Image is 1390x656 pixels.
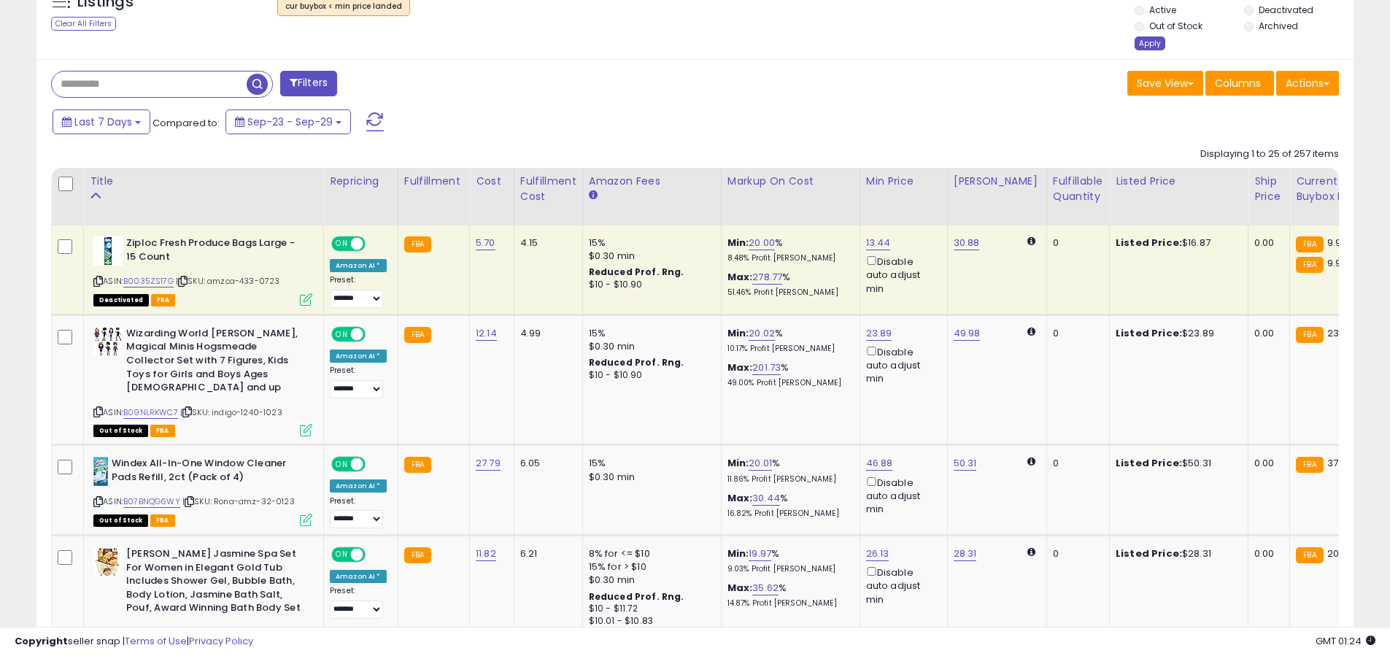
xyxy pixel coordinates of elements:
div: 0 [1053,457,1098,470]
div: 6.05 [520,457,571,470]
p: 8.48% Profit [PERSON_NAME] [727,253,849,263]
p: 9.03% Profit [PERSON_NAME] [727,564,849,574]
div: $23.89 [1116,327,1237,340]
div: 4.99 [520,327,571,340]
button: Filters [280,71,337,96]
span: OFF [363,328,387,340]
span: 2025-10-7 01:24 GMT [1316,634,1375,648]
div: % [727,582,849,609]
div: Disable auto adjust min [866,253,936,296]
b: Max: [727,581,753,595]
div: Preset: [330,275,387,308]
a: 30.44 [752,491,780,506]
a: B0035ZS17G [123,275,174,288]
span: Compared to: [152,116,220,130]
a: 278.77 [752,270,782,285]
div: % [727,236,849,263]
div: cur buybox < min price landed [285,1,402,12]
small: FBA [1296,457,1323,473]
div: 15% [589,236,710,250]
p: 16.82% Profit [PERSON_NAME] [727,509,849,519]
a: 5.70 [476,236,495,250]
b: Wizarding World [PERSON_NAME], Magical Minis Hogsmeade Collector Set with 7 Figures, Kids Toys fo... [126,327,304,398]
div: seller snap | | [15,635,253,649]
span: | SKU: indigo-1240-1023 [180,406,282,418]
span: OFF [363,458,387,471]
div: $10 - $11.72 [589,603,710,615]
small: FBA [404,327,431,343]
div: Title [90,174,317,189]
button: Sep-23 - Sep-29 [225,109,351,134]
a: 23.89 [866,326,892,341]
div: $10 - $10.90 [589,369,710,382]
small: FBA [404,457,431,473]
div: Preset: [330,586,387,619]
span: | SKU: Rona-amz-32-0123 [182,495,295,507]
label: Archived [1259,20,1298,32]
div: Amazon Fees [589,174,715,189]
label: Out of Stock [1149,20,1202,32]
div: $0.30 min [589,340,710,353]
div: 0.00 [1254,327,1278,340]
a: 26.13 [866,547,889,561]
a: 49.98 [954,326,981,341]
span: Sep-23 - Sep-29 [247,115,333,129]
div: 0 [1053,236,1098,250]
span: 9.99 [1327,236,1348,250]
small: FBA [1296,547,1323,563]
a: 20.01 [749,456,772,471]
div: 0.00 [1254,457,1278,470]
b: Listed Price: [1116,326,1182,340]
a: 28.31 [954,547,977,561]
div: Markup on Cost [727,174,854,189]
a: B09NLRKWC7 [123,406,178,419]
div: 6.21 [520,547,571,560]
div: 0.00 [1254,236,1278,250]
div: 8% for <= $10 [589,547,710,560]
img: 413xpNqftmL._SL40_.jpg [93,457,108,486]
div: [PERSON_NAME] [954,174,1040,189]
div: $0.30 min [589,574,710,587]
a: 46.88 [866,456,893,471]
div: Amazon AI * [330,479,387,493]
label: Active [1149,4,1176,16]
b: Ziploc Fresh Produce Bags Large - 15 Count [126,236,304,267]
div: 15% [589,327,710,340]
div: Fulfillable Quantity [1053,174,1103,204]
a: 20.02 [749,326,775,341]
strong: Copyright [15,634,68,648]
div: Current Buybox Price [1296,174,1371,204]
b: Min: [727,326,749,340]
span: All listings that are currently out of stock and unavailable for purchase on Amazon [93,425,148,437]
b: Min: [727,547,749,560]
a: 11.82 [476,547,496,561]
div: Amazon AI * [330,350,387,363]
p: 49.00% Profit [PERSON_NAME] [727,378,849,388]
div: $0.30 min [589,250,710,263]
button: Actions [1276,71,1339,96]
div: % [727,327,849,354]
a: Terms of Use [125,634,187,648]
b: Reduced Prof. Rng. [589,356,684,368]
div: $10 - $10.90 [589,279,710,291]
div: 4.15 [520,236,571,250]
div: ASIN: [93,457,312,525]
span: FBA [150,514,175,527]
div: ASIN: [93,327,312,435]
div: Cost [476,174,508,189]
span: OFF [363,549,387,561]
small: FBA [1296,236,1323,252]
small: FBA [1296,257,1323,273]
span: ON [333,458,351,471]
div: Disable auto adjust min [866,344,936,386]
div: Disable auto adjust min [866,564,936,606]
div: Displaying 1 to 25 of 257 items [1200,147,1339,161]
img: 517iYNlK3bL._SL40_.jpg [93,547,123,576]
div: Preset: [330,366,387,398]
th: The percentage added to the cost of goods (COGS) that forms the calculator for Min & Max prices. [721,168,860,225]
div: $28.31 [1116,547,1237,560]
b: Max: [727,360,753,374]
div: Fulfillment Cost [520,174,576,204]
a: 30.88 [954,236,980,250]
div: % [727,457,849,484]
